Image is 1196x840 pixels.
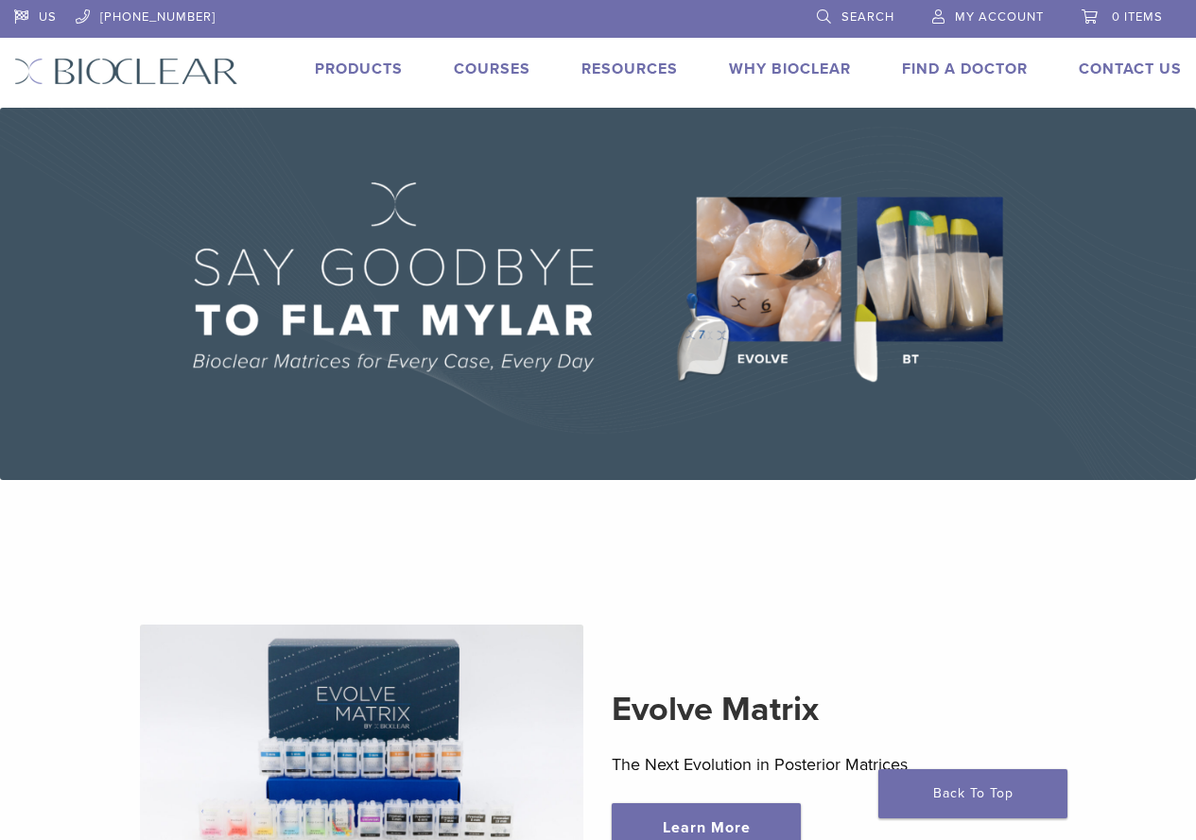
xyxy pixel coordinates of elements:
[14,58,238,85] img: Bioclear
[454,60,530,78] a: Courses
[902,60,1028,78] a: Find A Doctor
[612,750,1056,779] p: The Next Evolution in Posterior Matrices
[315,60,403,78] a: Products
[1112,9,1163,25] span: 0 items
[841,9,894,25] span: Search
[878,769,1067,818] a: Back To Top
[955,9,1044,25] span: My Account
[581,60,678,78] a: Resources
[1079,60,1182,78] a: Contact Us
[612,687,1056,732] h2: Evolve Matrix
[729,60,851,78] a: Why Bioclear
